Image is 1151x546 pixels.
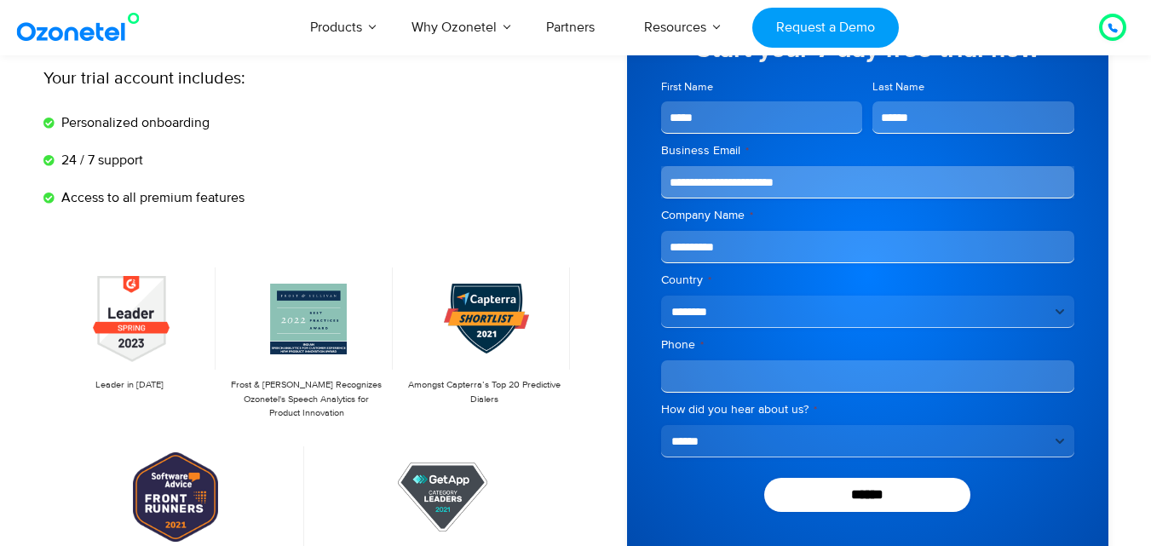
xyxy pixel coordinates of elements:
[872,79,1074,95] label: Last Name
[661,401,1074,418] label: How did you hear about us?
[661,142,1074,159] label: Business Email
[661,207,1074,224] label: Company Name
[43,66,448,91] p: Your trial account includes:
[57,150,143,170] span: 24 / 7 support
[661,272,1074,289] label: Country
[406,378,561,406] p: Amongst Capterra’s Top 20 Predictive Dialers
[57,187,245,208] span: Access to all premium features
[57,112,210,133] span: Personalized onboarding
[752,8,898,48] a: Request a Demo
[661,79,863,95] label: First Name
[229,378,384,421] p: Frost & [PERSON_NAME] Recognizes Ozonetel's Speech Analytics for Product Innovation
[661,336,1074,353] label: Phone
[52,378,207,393] p: Leader in [DATE]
